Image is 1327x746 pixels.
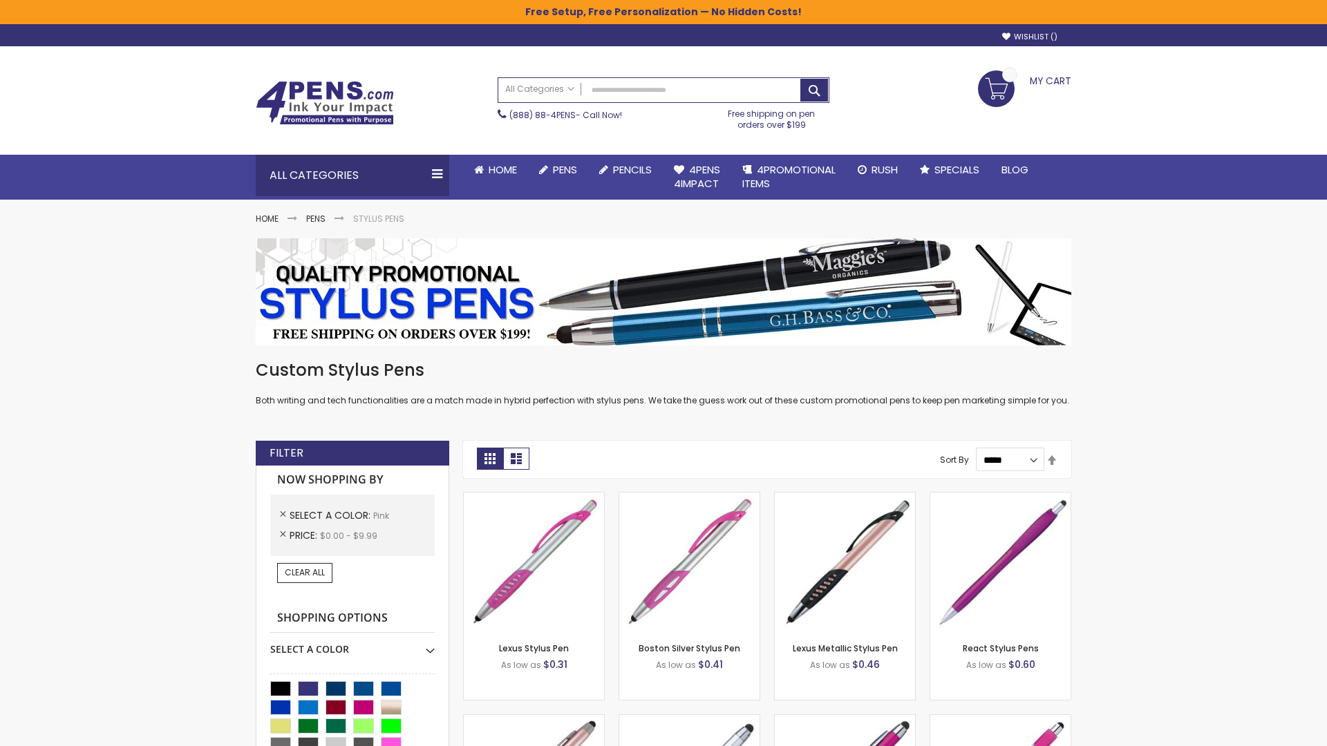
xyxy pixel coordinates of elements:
[1002,32,1057,42] a: Wishlist
[1008,658,1035,671] span: $0.60
[714,103,830,131] div: Free shipping on pen orders over $199
[543,658,567,671] span: $0.31
[464,492,604,633] img: Lexus Stylus Pen-Pink
[528,155,588,185] a: Pens
[674,162,720,191] span: 4Pens 4impact
[588,155,663,185] a: Pencils
[775,714,915,726] a: Metallic Cool Grip Stylus Pen-Pink
[663,155,731,200] a: 4Pens4impact
[639,642,740,654] a: Boston Silver Stylus Pen
[256,359,1071,381] h1: Custom Stylus Pens
[742,162,836,191] span: 4PROMOTIONAL ITEMS
[509,109,576,121] a: (888) 88-4PENS
[285,566,325,578] span: Clear All
[909,155,990,185] a: Specials
[256,238,1071,345] img: Stylus Pens
[930,492,1071,633] img: React Stylus Pens-Pink
[464,714,604,726] a: Lory Metallic Stylus Pen-Pink
[509,109,622,121] span: - Call Now!
[463,155,528,185] a: Home
[306,213,326,224] a: Pens
[930,492,1071,504] a: React Stylus Pens-Pink
[1001,162,1028,177] span: Blog
[256,81,394,125] img: 4Pens Custom Pens and Promotional Products
[505,84,574,95] span: All Categories
[277,563,332,582] a: Clear All
[373,510,389,522] span: Pink
[963,642,1039,654] a: React Stylus Pens
[990,155,1039,185] a: Blog
[793,642,898,654] a: Lexus Metallic Stylus Pen
[499,642,569,654] a: Lexus Stylus Pen
[775,492,915,504] a: Lexus Metallic Stylus Pen-Pink
[619,492,760,504] a: Boston Silver Stylus Pen-Pink
[498,78,581,101] a: All Categories
[270,604,435,633] strong: Shopping Options
[698,658,723,671] span: $0.41
[930,714,1071,726] a: Pearl Element Stylus Pens-Pink
[320,530,377,542] span: $0.00 - $9.99
[290,528,320,542] span: Price
[852,658,880,671] span: $0.46
[353,213,404,224] strong: Stylus Pens
[619,714,760,726] a: Silver Cool Grip Stylus Pen-Pink
[553,162,577,177] span: Pens
[656,659,696,671] span: As low as
[847,155,909,185] a: Rush
[256,359,1071,407] div: Both writing and tech functionalities are a match made in hybrid perfection with stylus pens. We ...
[810,659,850,671] span: As low as
[613,162,652,177] span: Pencils
[501,659,541,671] span: As low as
[619,492,760,633] img: Boston Silver Stylus Pen-Pink
[270,466,435,495] strong: Now Shopping by
[290,508,373,522] span: Select A Color
[489,162,517,177] span: Home
[256,213,279,224] a: Home
[966,659,1006,671] span: As low as
[270,446,303,461] strong: Filter
[270,633,435,656] div: Select A Color
[464,492,604,504] a: Lexus Stylus Pen-Pink
[934,162,979,177] span: Specials
[872,162,898,177] span: Rush
[775,492,915,633] img: Lexus Metallic Stylus Pen-Pink
[940,454,969,466] label: Sort By
[477,448,503,470] strong: Grid
[256,155,449,196] div: All Categories
[731,155,847,200] a: 4PROMOTIONALITEMS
